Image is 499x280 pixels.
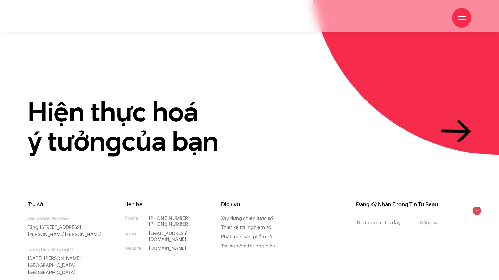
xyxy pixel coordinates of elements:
a: Xây dựng chiến lược số [221,215,273,221]
p: [DATE] [PERSON_NAME], [GEOGRAPHIC_DATA], [GEOGRAPHIC_DATA] [28,246,105,276]
a: [PHONE_NUMBER] [149,220,190,227]
h3: Dịch vụ [221,202,298,207]
a: Thiết kế trải nghiệm số [221,224,271,231]
input: Đăng ký [418,220,439,225]
small: Văn phòng đại diện [28,215,105,222]
input: Nhập email tại đây [356,215,414,230]
h3: Liên hệ [124,202,202,207]
en: g [106,122,122,160]
a: [PHONE_NUMBER] [149,215,190,221]
small: Website [124,246,141,251]
a: [EMAIL_ADDRESS][DOMAIN_NAME] [149,230,188,243]
h3: Đăng Ký Nhận Thông Tin Từ Beau [356,202,444,207]
h3: Trụ sở [28,202,105,207]
h2: Hiện thực hoá ý tưởn của bạn [28,97,218,155]
a: [DOMAIN_NAME] [149,245,186,252]
small: Email [124,231,136,236]
a: Phát triển sản phẩm số [221,233,272,240]
small: Phone [124,215,138,221]
small: Trung tâm công nghệ [28,246,105,253]
a: Hiện thực hoáý tưởngcủa bạn [28,97,471,155]
a: Trải nghiệm thương hiệu [221,242,275,249]
p: Tầng [STREET_ADDRESS][PERSON_NAME][PERSON_NAME] [28,215,105,238]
